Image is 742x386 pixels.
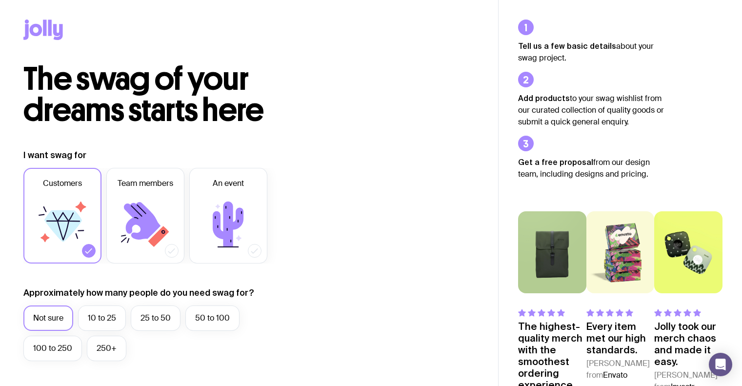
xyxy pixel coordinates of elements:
p: to your swag wishlist from our curated collection of quality goods or submit a quick general enqu... [518,92,664,128]
p: Every item met our high standards. [586,321,655,356]
div: Open Intercom Messenger [709,353,732,376]
strong: Get a free proposal [518,158,593,166]
span: Customers [43,178,82,189]
label: 250+ [87,336,126,361]
label: Not sure [23,305,73,331]
label: 10 to 25 [78,305,126,331]
span: An event [213,178,244,189]
p: from our design team, including designs and pricing. [518,156,664,180]
strong: Add products [518,94,570,102]
strong: Tell us a few basic details [518,41,616,50]
span: Team members [118,178,173,189]
label: 50 to 100 [185,305,240,331]
label: Approximately how many people do you need swag for? [23,287,254,299]
span: The swag of your dreams starts here [23,60,264,129]
p: about your swag project. [518,40,664,64]
label: 25 to 50 [131,305,180,331]
cite: [PERSON_NAME] from [586,358,655,381]
span: Envato [603,370,627,380]
p: Jolly took our merch chaos and made it easy. [654,321,722,367]
label: I want swag for [23,149,86,161]
label: 100 to 250 [23,336,82,361]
